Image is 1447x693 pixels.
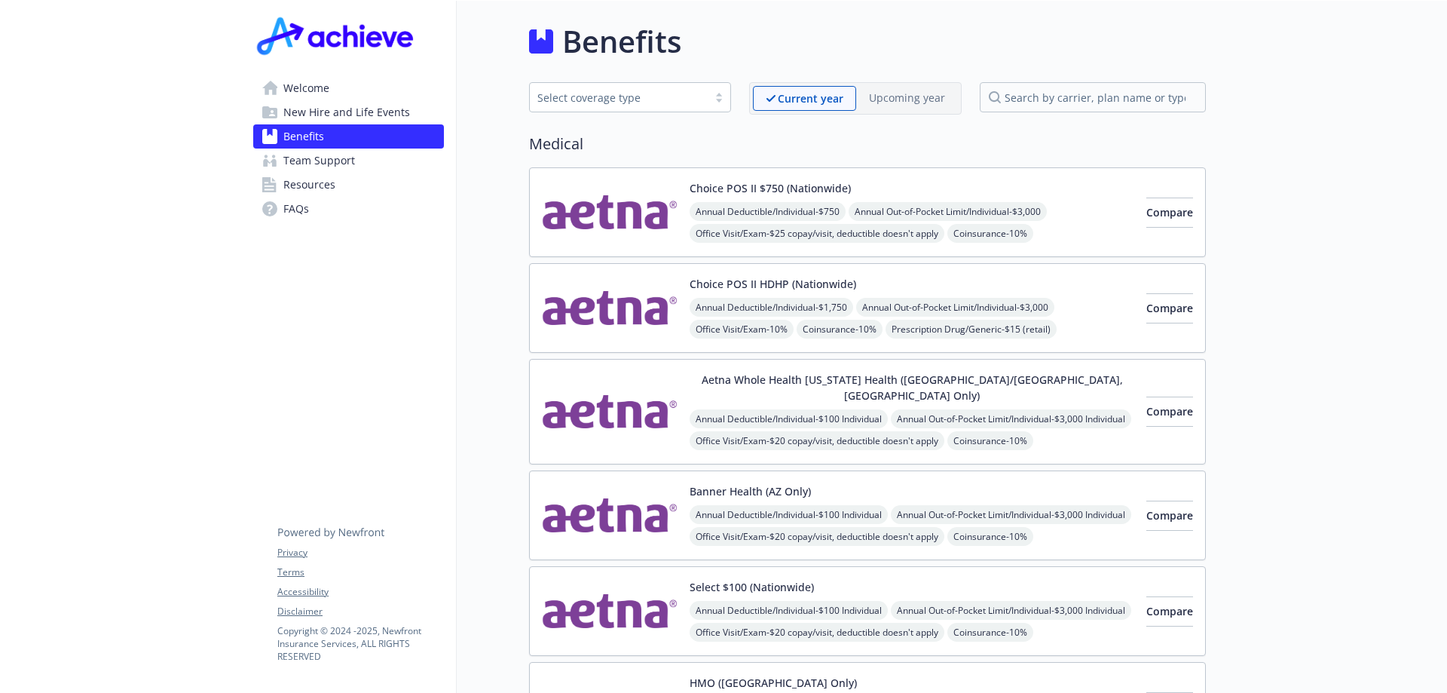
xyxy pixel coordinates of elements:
span: Annual Out-of-Pocket Limit/Individual - $3,000 Individual [891,601,1131,620]
span: Office Visit/Exam - $20 copay/visit, deductible doesn't apply [690,623,944,642]
span: Team Support [283,149,355,173]
span: Office Visit/Exam - $25 copay/visit, deductible doesn't apply [690,224,944,243]
button: HMO ([GEOGRAPHIC_DATA] Only) [690,675,857,691]
span: Benefits [283,124,324,149]
span: Compare [1146,301,1193,315]
span: Resources [283,173,335,197]
button: Compare [1146,397,1193,427]
a: New Hire and Life Events [253,100,444,124]
span: Annual Deductible/Individual - $750 [690,202,846,221]
button: Banner Health (AZ Only) [690,483,811,499]
span: Office Visit/Exam - $20 copay/visit, deductible doesn't apply [690,527,944,546]
span: Annual Deductible/Individual - $100 Individual [690,505,888,524]
button: Compare [1146,501,1193,531]
span: Compare [1146,604,1193,618]
span: Coinsurance - 10% [947,527,1033,546]
h2: Medical [529,133,1206,155]
p: Upcoming year [869,90,945,106]
p: Copyright © 2024 - 2025 , Newfront Insurance Services, ALL RIGHTS RESERVED [277,624,443,663]
h1: Benefits [562,19,681,64]
span: Coinsurance - 10% [947,431,1033,450]
span: Coinsurance - 10% [947,224,1033,243]
img: Aetna Inc carrier logo [542,579,678,643]
button: Choice POS II $750 (Nationwide) [690,180,851,196]
a: FAQs [253,197,444,221]
div: Select coverage type [537,90,700,106]
span: Annual Deductible/Individual - $100 Individual [690,409,888,428]
span: Prescription Drug/Generic - $15 (retail) [886,320,1057,339]
span: Annual Out-of-Pocket Limit/Individual - $3,000 Individual [891,409,1131,428]
span: Compare [1146,508,1193,523]
button: Aetna Whole Health [US_STATE] Health ([GEOGRAPHIC_DATA]/[GEOGRAPHIC_DATA], [GEOGRAPHIC_DATA] Only) [690,372,1134,403]
a: Disclaimer [277,605,443,618]
button: Compare [1146,198,1193,228]
span: Office Visit/Exam - $20 copay/visit, deductible doesn't apply [690,431,944,450]
a: Team Support [253,149,444,173]
span: FAQs [283,197,309,221]
button: Choice POS II HDHP (Nationwide) [690,276,856,292]
span: Annual Deductible/Individual - $1,750 [690,298,853,317]
input: search by carrier, plan name or type [980,82,1206,112]
span: Welcome [283,76,329,100]
button: Select $100 (Nationwide) [690,579,814,595]
p: Current year [778,90,843,106]
a: Accessibility [277,585,443,599]
button: Compare [1146,293,1193,324]
img: Aetna Inc carrier logo [542,180,678,244]
span: Coinsurance - 10% [947,623,1033,642]
a: Privacy [277,546,443,560]
a: Welcome [253,76,444,100]
span: Annual Out-of-Pocket Limit/Individual - $3,000 Individual [891,505,1131,524]
a: Resources [253,173,444,197]
span: Upcoming year [856,86,958,111]
span: Compare [1146,404,1193,419]
span: Annual Deductible/Individual - $100 Individual [690,601,888,620]
span: Office Visit/Exam - 10% [690,320,794,339]
a: Benefits [253,124,444,149]
span: Annual Out-of-Pocket Limit/Individual - $3,000 [856,298,1054,317]
a: Terms [277,566,443,579]
img: Aetna Inc carrier logo [542,276,678,340]
span: Compare [1146,205,1193,219]
button: Compare [1146,596,1193,627]
img: Aetna Inc carrier logo [542,372,678,452]
span: Annual Out-of-Pocket Limit/Individual - $3,000 [849,202,1047,221]
span: Coinsurance - 10% [797,320,883,339]
span: New Hire and Life Events [283,100,410,124]
img: Aetna Inc carrier logo [542,483,678,547]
